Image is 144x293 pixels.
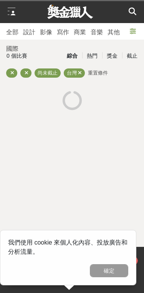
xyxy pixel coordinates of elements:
[6,23,18,40] a: 全部
[108,23,120,40] a: 其他
[82,49,102,63] div: 熱門
[122,49,142,63] div: 截止
[7,49,50,63] div: 0 個比賽
[38,70,58,76] span: 尚未截止
[6,28,18,37] div: 全部
[40,23,52,40] a: 影像
[6,44,18,53] div: 國際
[102,49,122,63] div: 獎金
[108,28,120,37] div: 其他
[67,70,77,76] span: 台灣
[57,28,69,37] div: 寫作
[74,28,86,37] div: 商業
[23,23,35,40] a: 設計
[6,40,18,56] a: 國際
[90,264,128,277] button: 確定
[88,70,108,76] span: 重置條件
[74,23,86,40] a: 商業
[8,239,127,255] span: 我們使用 cookie 來個人化內容、投放廣告和分析流量。
[91,28,103,37] div: 音樂
[23,28,35,37] div: 設計
[57,23,69,40] a: 寫作
[40,28,52,37] div: 影像
[62,49,82,63] div: 綜合
[91,23,103,40] a: 音樂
